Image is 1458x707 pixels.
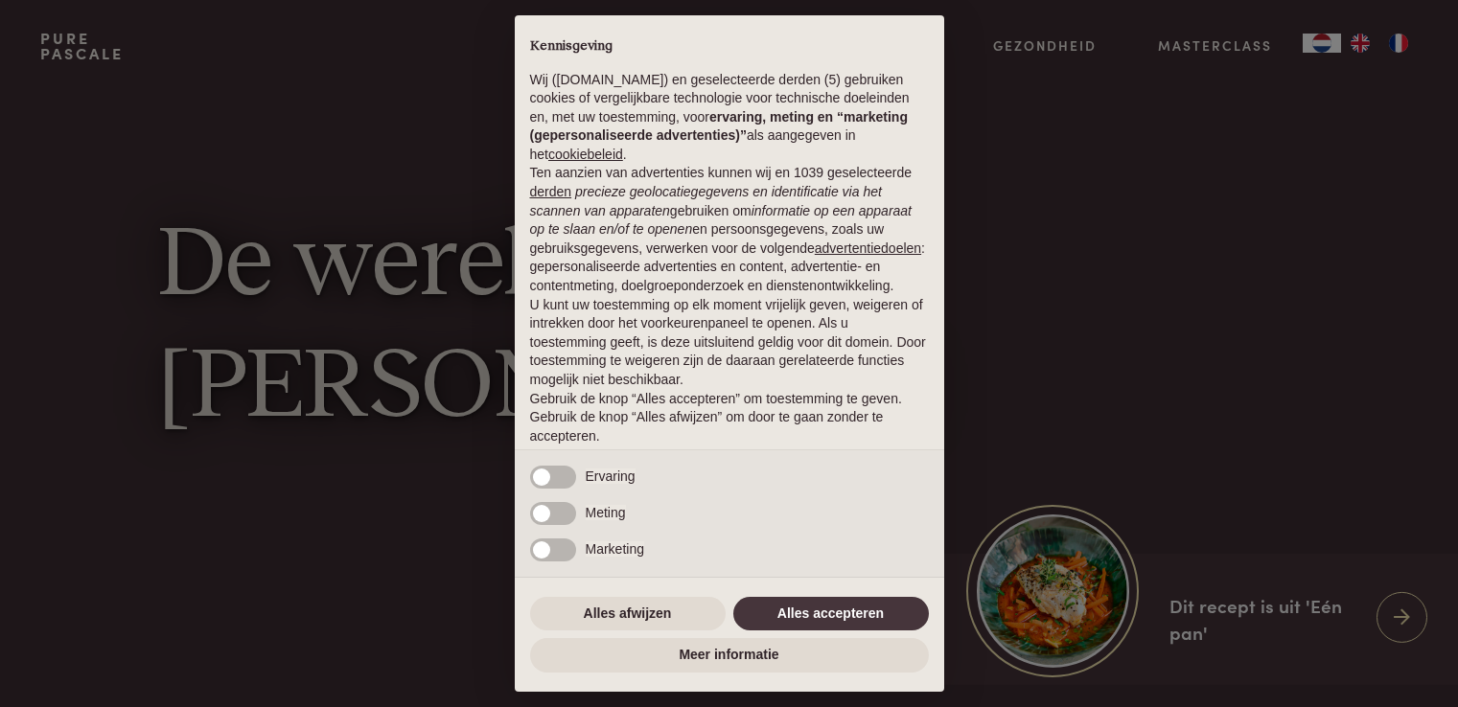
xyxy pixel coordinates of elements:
span: Meting [586,505,626,520]
span: Marketing [586,541,644,557]
p: Ten aanzien van advertenties kunnen wij en 1039 geselecteerde gebruiken om en persoonsgegevens, z... [530,164,929,295]
a: cookiebeleid [548,147,623,162]
em: informatie op een apparaat op te slaan en/of te openen [530,203,913,238]
button: Alles afwijzen [530,597,726,631]
button: Alles accepteren [733,597,929,631]
button: advertentiedoelen [815,239,921,259]
button: derden [530,183,572,202]
p: U kunt uw toestemming op elk moment vrijelijk geven, weigeren of intrekken door het voorkeurenpan... [530,296,929,390]
p: Wij ([DOMAIN_NAME]) en geselecteerde derden (5) gebruiken cookies of vergelijkbare technologie vo... [530,71,929,165]
h2: Kennisgeving [530,38,929,56]
em: precieze geolocatiegegevens en identificatie via het scannen van apparaten [530,184,882,218]
span: Ervaring [586,468,636,484]
p: Gebruik de knop “Alles accepteren” om toestemming te geven. Gebruik de knop “Alles afwijzen” om d... [530,390,929,446]
strong: ervaring, meting en “marketing (gepersonaliseerde advertenties)” [530,109,908,144]
button: Meer informatie [530,638,929,673]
